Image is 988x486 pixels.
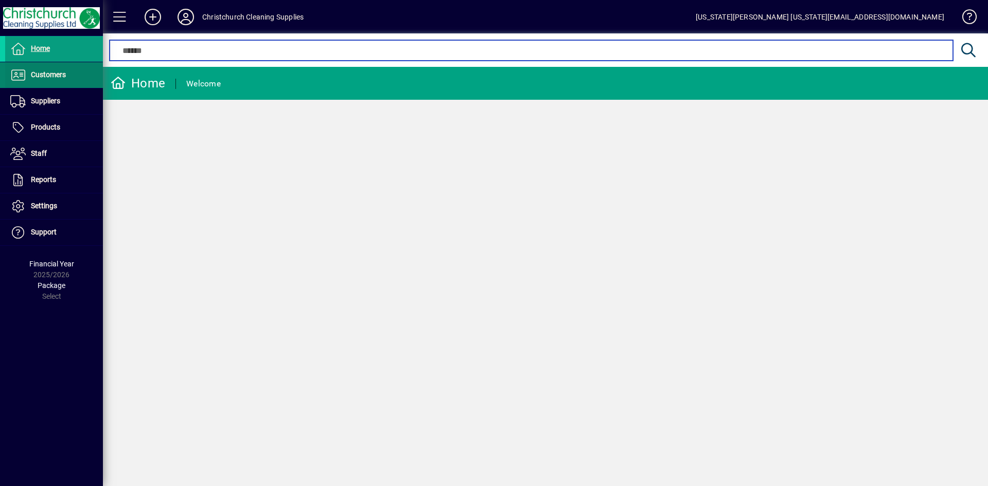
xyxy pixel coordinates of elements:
[5,62,103,88] a: Customers
[31,97,60,105] span: Suppliers
[696,9,944,25] div: [US_STATE][PERSON_NAME] [US_STATE][EMAIL_ADDRESS][DOMAIN_NAME]
[169,8,202,26] button: Profile
[202,9,304,25] div: Christchurch Cleaning Supplies
[111,75,165,92] div: Home
[955,2,975,35] a: Knowledge Base
[5,193,103,219] a: Settings
[136,8,169,26] button: Add
[5,115,103,140] a: Products
[29,260,74,268] span: Financial Year
[5,88,103,114] a: Suppliers
[31,202,57,210] span: Settings
[31,123,60,131] span: Products
[31,44,50,52] span: Home
[5,220,103,245] a: Support
[31,175,56,184] span: Reports
[5,167,103,193] a: Reports
[31,70,66,79] span: Customers
[5,141,103,167] a: Staff
[31,228,57,236] span: Support
[38,281,65,290] span: Package
[186,76,221,92] div: Welcome
[31,149,47,157] span: Staff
